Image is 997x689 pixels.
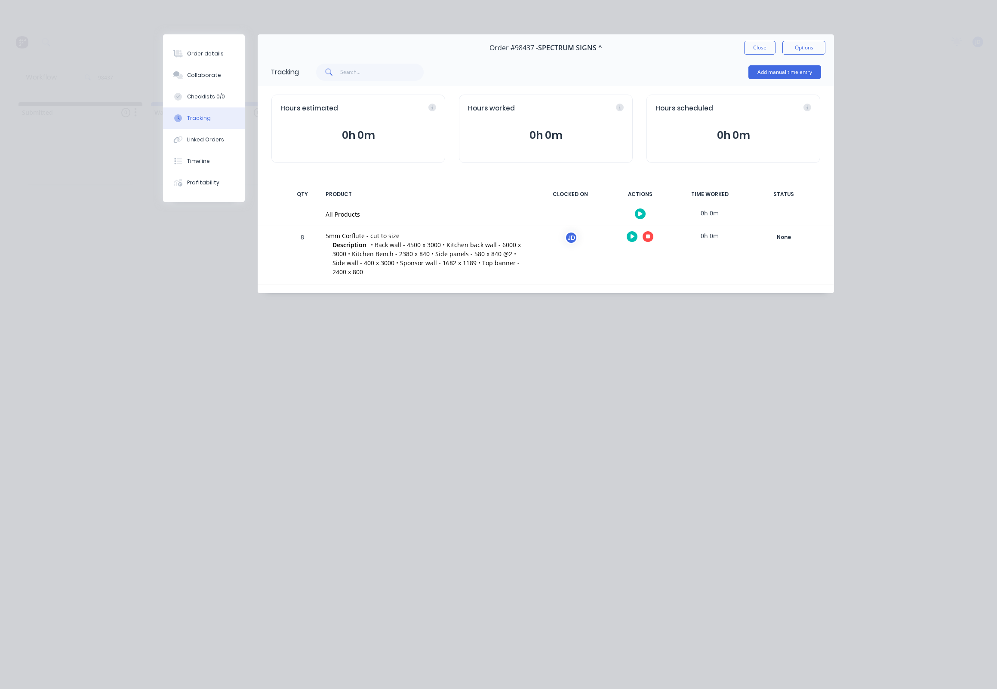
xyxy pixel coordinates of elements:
[655,127,811,144] button: 0h 0m
[677,185,742,203] div: TIME WORKED
[748,65,821,79] button: Add manual time entry
[340,64,424,81] input: Search...
[752,231,815,243] button: None
[744,41,775,55] button: Close
[655,104,713,113] span: Hours scheduled
[163,172,245,193] button: Profitability
[163,150,245,172] button: Timeline
[968,660,988,680] iframe: Intercom live chat
[747,185,820,203] div: STATUS
[468,127,624,144] button: 0h 0m
[753,232,815,243] div: None
[489,44,538,52] span: Order #98437 -
[782,41,825,55] button: Options
[332,240,366,249] span: Description
[565,231,578,244] div: JD
[163,86,245,107] button: Checklists 0/0
[187,93,225,101] div: Checklists 0/0
[289,227,315,284] div: 8
[187,50,224,58] div: Order details
[280,104,338,113] span: Hours estimated
[289,185,315,203] div: QTY
[163,64,245,86] button: Collaborate
[187,114,211,122] div: Tracking
[538,185,603,203] div: CLOCKED ON
[187,71,221,79] div: Collaborate
[332,241,521,276] span: • Back wall - 4500 x 3000 • Kitchen back wall - 6000 x 3000 • Kitchen Bench - 2380 x 840 • Side p...
[326,231,528,240] div: 5mm Corflute - cut to size
[280,127,436,144] button: 0h 0m
[163,129,245,150] button: Linked Orders
[187,136,224,144] div: Linked Orders
[538,44,602,52] span: SPECTRUM SIGNS ^
[271,67,299,77] div: Tracking
[326,210,528,219] div: All Products
[677,226,742,245] div: 0h 0m
[187,157,210,165] div: Timeline
[608,185,672,203] div: ACTIONS
[677,203,742,223] div: 0h 0m
[187,179,219,187] div: Profitability
[163,107,245,129] button: Tracking
[320,185,533,203] div: PRODUCT
[468,104,515,113] span: Hours worked
[163,43,245,64] button: Order details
